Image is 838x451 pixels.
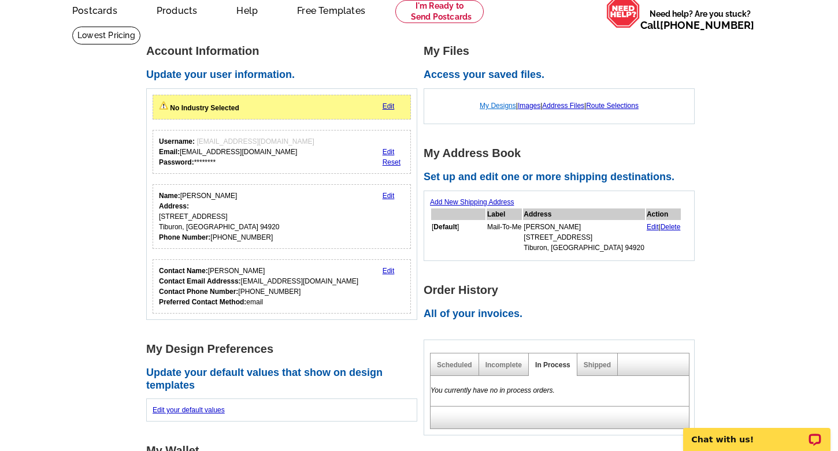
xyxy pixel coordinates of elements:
[159,277,241,285] strong: Contact Email Addresss:
[153,184,411,249] div: Your personal details.
[430,95,688,117] div: | | |
[424,45,701,57] h1: My Files
[383,102,395,110] a: Edit
[383,158,401,166] a: Reset
[153,406,225,414] a: Edit your default values
[487,221,522,254] td: Mail-To-Me
[523,221,645,254] td: [PERSON_NAME] [STREET_ADDRESS] Tiburon, [GEOGRAPHIC_DATA] 94920
[146,367,424,392] h2: Update your default values that show on design templates
[159,267,208,275] strong: Contact Name:
[433,223,457,231] b: Default
[437,361,472,369] a: Scheduled
[431,386,555,394] em: You currently have no in process orders.
[159,191,280,243] div: [PERSON_NAME] [STREET_ADDRESS] Tiburon, [GEOGRAPHIC_DATA] 94920 [PHONE_NUMBER]
[159,298,246,306] strong: Preferred Contact Method:
[424,284,701,296] h1: Order History
[430,198,514,206] a: Add New Shipping Address
[383,192,395,200] a: Edit
[584,361,611,369] a: Shipped
[170,104,239,112] strong: No Industry Selected
[146,69,424,81] h2: Update your user information.
[383,148,395,156] a: Edit
[196,137,314,146] span: [EMAIL_ADDRESS][DOMAIN_NAME]
[383,267,395,275] a: Edit
[646,221,681,254] td: |
[646,208,681,220] th: Action
[159,233,210,241] strong: Phone Number:
[431,221,485,254] td: [ ]
[424,69,701,81] h2: Access your saved files.
[676,415,838,451] iframe: LiveChat chat widget
[159,101,168,110] img: warningIcon.png
[159,202,189,210] strong: Address:
[153,130,411,174] div: Your login information.
[542,102,584,110] a: Address Files
[159,192,180,200] strong: Name:
[487,208,522,220] th: Label
[159,137,195,146] strong: Username:
[485,361,522,369] a: Incomplete
[661,223,681,231] a: Delete
[480,102,516,110] a: My Designs
[424,171,701,184] h2: Set up and edit one or more shipping destinations.
[146,45,424,57] h1: Account Information
[153,259,411,314] div: Who should we contact regarding order issues?
[647,223,659,231] a: Edit
[640,19,754,31] span: Call
[660,19,754,31] a: [PHONE_NUMBER]
[523,208,645,220] th: Address
[146,343,424,355] h1: My Design Preferences
[159,288,238,296] strong: Contact Phone Number:
[159,148,180,156] strong: Email:
[159,158,194,166] strong: Password:
[518,102,540,110] a: Images
[586,102,639,110] a: Route Selections
[640,8,760,31] span: Need help? Are you stuck?
[424,308,701,320] h2: All of your invoices.
[159,266,358,307] div: [PERSON_NAME] [EMAIL_ADDRESS][DOMAIN_NAME] [PHONE_NUMBER] email
[535,361,570,369] a: In Process
[424,147,701,159] h1: My Address Book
